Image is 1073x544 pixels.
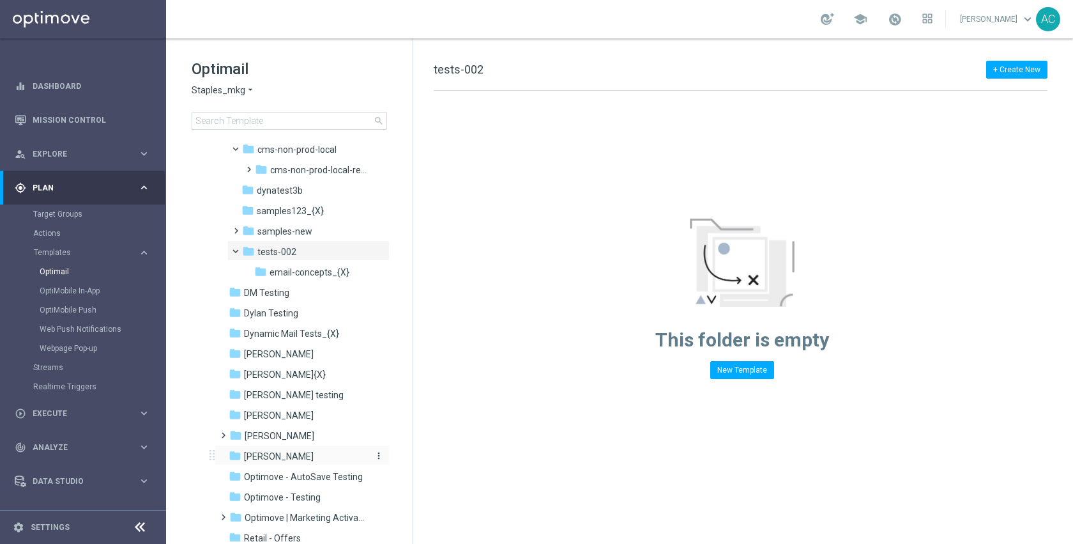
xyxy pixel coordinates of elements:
[229,388,241,401] i: folder
[33,358,165,377] div: Streams
[257,205,324,217] span: samples123_{X}
[40,267,133,277] a: Optimail
[255,163,268,176] i: folder
[245,430,314,442] span: Neil
[374,451,384,461] i: more_vert
[15,103,150,137] div: Mission Control
[244,492,321,503] span: Optimove - Testing
[15,408,26,419] i: play_circle_outline
[241,204,254,217] i: folder
[229,449,241,462] i: folder
[244,307,298,319] span: Dylan Testing
[40,300,165,320] div: OptiMobile Push
[14,149,151,159] button: person_search Explore keyboard_arrow_right
[14,476,151,486] button: Data Studio keyboard_arrow_right
[33,377,165,396] div: Realtime Triggers
[244,532,301,544] span: Retail - Offers
[15,81,26,92] i: equalizer
[710,361,774,379] button: New Template
[138,148,150,160] i: keyboard_arrow_right
[192,84,255,97] button: Staples_mkg arrow_drop_down
[33,444,138,451] span: Analyze
[33,209,133,219] a: Target Groups
[40,281,165,300] div: OptiMobile In-App
[1036,7,1060,31] div: AC
[229,306,241,319] i: folder
[244,451,314,462] span: Nicole
[40,262,165,281] div: Optimail
[192,112,387,130] input: Search Template
[229,490,241,503] i: folder
[33,410,138,417] span: Execute
[15,148,138,160] div: Explore
[270,267,349,278] span: email-concepts_{X}
[229,368,241,380] i: folder
[257,185,303,196] span: dynatest3b
[15,69,150,103] div: Dashboard
[192,84,245,97] span: Staples_mkg
[257,226,312,237] span: samples-new
[13,522,24,533] i: settings
[15,442,26,453] i: track_changes
[33,69,150,103] a: Dashboard
[33,478,138,485] span: Data Studio
[34,249,138,256] div: Templates
[14,183,151,193] button: gps_fixed Plan keyboard_arrow_right
[14,408,151,419] button: play_circle_outline Execute keyboard_arrow_right
[244,369,326,380] span: jonathan_html_test_{X}
[33,224,165,243] div: Actions
[242,143,255,155] i: folder
[33,382,133,392] a: Realtime Triggers
[14,81,151,91] button: equalizer Dashboard
[244,471,363,483] span: Optimove - AutoSave Testing
[245,84,255,97] i: arrow_drop_down
[40,324,133,334] a: Web Push Notifications
[986,61,1047,79] button: + Create New
[229,429,242,442] i: folder
[244,348,314,360] span: Jess
[254,265,267,278] i: folder
[229,470,241,483] i: folder
[1021,12,1035,26] span: keyboard_arrow_down
[229,408,241,421] i: folder
[853,12,867,26] span: school
[15,408,138,419] div: Execute
[959,10,1036,29] a: [PERSON_NAME]keyboard_arrow_down
[40,343,133,354] a: Webpage Pop-up
[229,531,241,544] i: folder
[229,347,241,360] i: folder
[33,243,165,358] div: Templates
[192,59,387,79] h1: Optimail
[138,441,150,453] i: keyboard_arrow_right
[257,246,296,258] span: tests-002
[434,63,483,76] span: tests-002
[15,148,26,160] i: person_search
[40,320,165,339] div: Web Push Notifications
[33,247,151,258] div: Templates keyboard_arrow_right
[242,224,255,237] i: folder
[138,247,150,259] i: keyboard_arrow_right
[15,182,138,194] div: Plan
[244,410,314,421] span: Mitch
[33,184,138,192] span: Plan
[245,512,365,524] span: Optimove | Marketing Activation Services
[33,205,165,224] div: Target Groups
[15,498,150,532] div: Optibot
[40,339,165,358] div: Webpage Pop-up
[229,286,241,299] i: folder
[15,476,138,487] div: Data Studio
[14,115,151,125] button: Mission Control
[244,287,289,299] span: DM Testing
[138,407,150,419] i: keyboard_arrow_right
[33,228,133,238] a: Actions
[14,442,151,453] button: track_changes Analyze keyboard_arrow_right
[244,389,344,401] span: Maria testing
[34,249,125,256] span: Templates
